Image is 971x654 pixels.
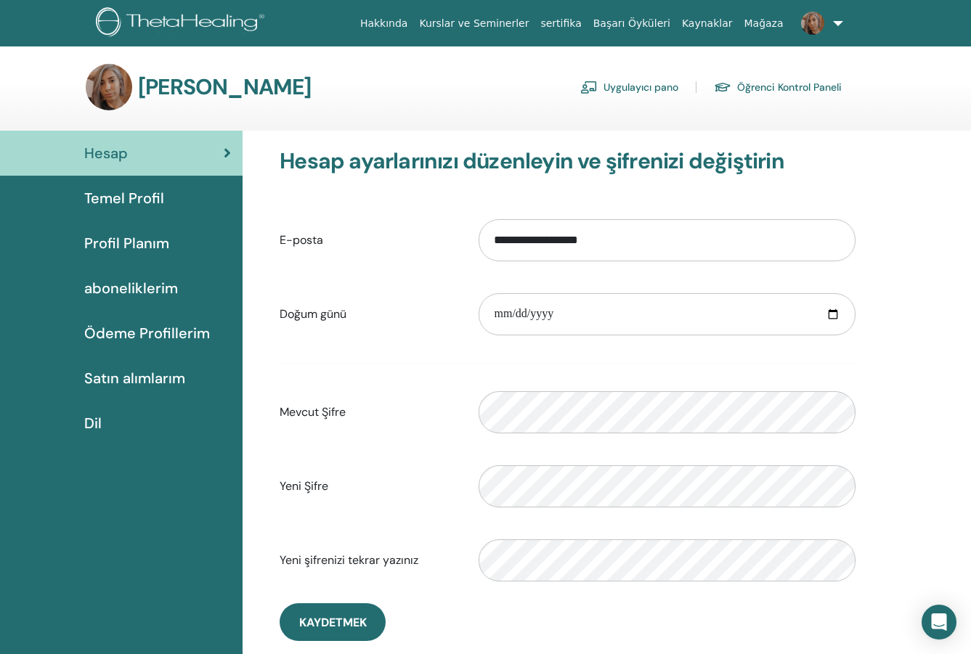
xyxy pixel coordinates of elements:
[84,322,210,344] span: Ödeme Profillerim
[269,547,468,574] label: Yeni şifrenizi tekrar yazınız
[84,187,164,209] span: Temel Profil
[676,10,739,37] a: Kaynaklar
[84,412,102,434] span: Dil
[580,75,678,99] a: Uygulayıcı pano
[84,277,178,299] span: aboneliklerim
[714,75,842,99] a: Öğrenci Kontrol Paneli
[714,81,731,94] img: graduation-cap.svg
[84,367,185,389] span: Satın alımlarım
[413,10,535,37] a: Kurslar ve Seminerler
[269,398,468,426] label: Mevcut Şifre
[354,10,414,37] a: Hakkında
[280,148,856,174] h3: Hesap ayarlarınızı düzenleyin ve şifrenizi değiştirin
[84,232,169,254] span: Profil Planım
[96,7,269,40] img: logo.png
[299,615,367,630] span: Kaydetmek
[801,12,824,35] img: default.jpg
[922,605,956,639] div: Open Intercom Messenger
[535,10,587,37] a: sertifika
[84,142,128,164] span: Hesap
[269,473,468,500] label: Yeni Şifre
[138,74,312,100] h3: [PERSON_NAME]
[86,64,132,110] img: default.jpg
[269,226,468,254] label: E-posta
[269,301,468,328] label: Doğum günü
[588,10,676,37] a: Başarı Öyküleri
[580,81,598,94] img: chalkboard-teacher.svg
[738,10,789,37] a: Mağaza
[280,603,386,641] button: Kaydetmek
